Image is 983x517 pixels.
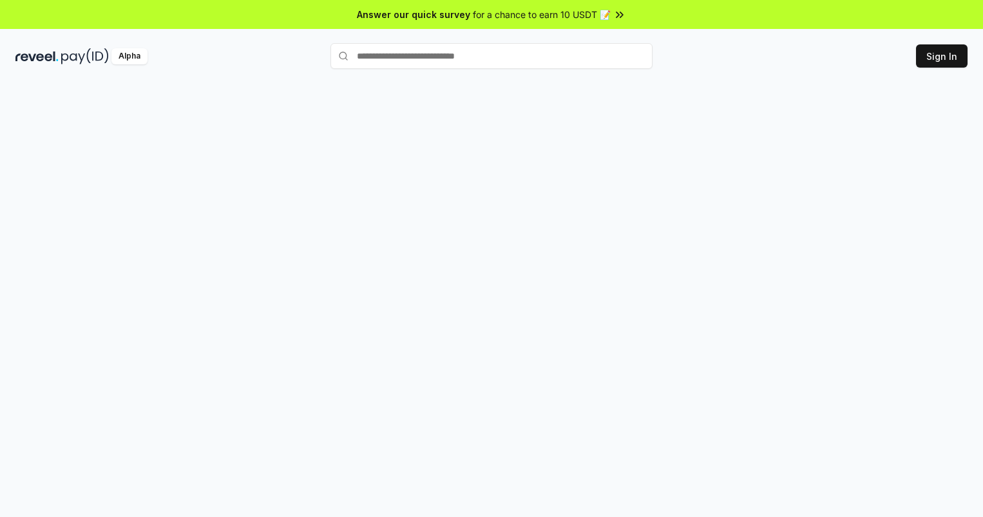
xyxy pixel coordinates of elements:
div: Alpha [111,48,148,64]
img: pay_id [61,48,109,64]
span: for a chance to earn 10 USDT 📝 [473,8,611,21]
span: Answer our quick survey [357,8,470,21]
button: Sign In [916,44,968,68]
img: reveel_dark [15,48,59,64]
